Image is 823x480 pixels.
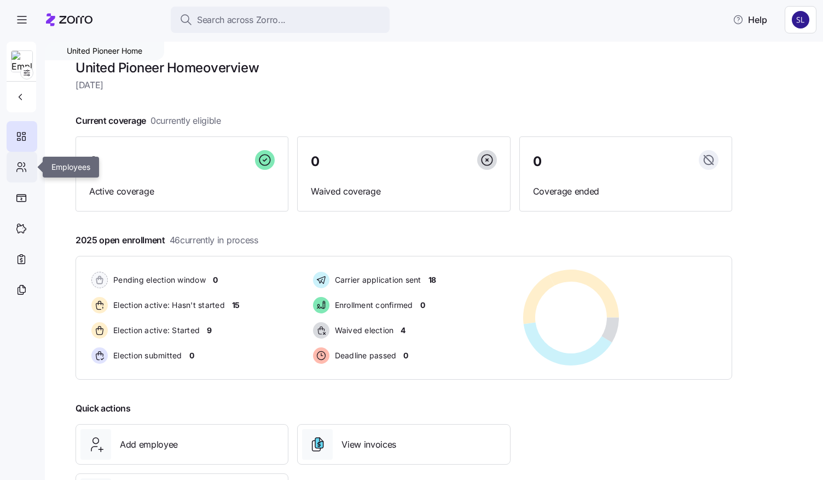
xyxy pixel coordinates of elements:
[733,13,767,26] span: Help
[171,7,390,33] button: Search across Zorro...
[150,114,221,128] span: 0 currently eligible
[89,185,275,198] span: Active coverage
[76,233,258,247] span: 2025 open enrollment
[724,9,776,31] button: Help
[120,438,178,452] span: Add employee
[533,155,542,168] span: 0
[89,155,98,168] span: 0
[76,78,732,92] span: [DATE]
[76,402,131,415] span: Quick actions
[311,155,320,168] span: 0
[311,185,496,198] span: Waived coverage
[110,300,225,311] span: Election active: Hasn't started
[533,185,718,198] span: Coverage ended
[792,11,809,28] img: 9541d6806b9e2684641ca7bfe3afc45a
[428,275,436,285] span: 18
[332,275,421,285] span: Carrier application sent
[45,42,164,60] div: United Pioneer Home
[110,275,206,285] span: Pending election window
[213,275,218,285] span: 0
[207,325,212,336] span: 9
[110,350,182,361] span: Election submitted
[332,350,397,361] span: Deadline passed
[341,438,396,452] span: View invoices
[11,51,32,73] img: Employer logo
[332,300,413,311] span: Enrollment confirmed
[420,300,425,311] span: 0
[232,300,240,311] span: 15
[76,59,732,76] h1: United Pioneer Home overview
[401,325,405,336] span: 4
[332,325,394,336] span: Waived election
[170,233,258,247] span: 46 currently in process
[403,350,408,361] span: 0
[76,114,221,128] span: Current coverage
[189,350,194,361] span: 0
[197,13,286,27] span: Search across Zorro...
[110,325,200,336] span: Election active: Started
